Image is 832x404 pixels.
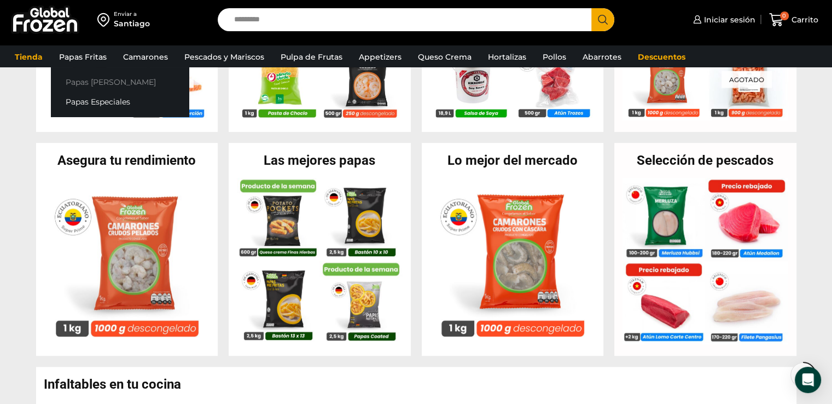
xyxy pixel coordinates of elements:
span: Carrito [789,14,818,25]
h2: Las mejores papas [229,154,411,167]
a: Tienda [9,47,48,67]
a: Camarones [118,47,173,67]
p: Agotado [143,71,193,88]
button: Search button [591,8,614,31]
a: 0 Carrito [766,7,821,33]
a: Descuentos [632,47,691,67]
a: Queso Crema [412,47,477,67]
h2: Selección de pescados [614,154,796,167]
a: Papas Fritas [54,47,112,67]
h2: Lo mejor del mercado [422,154,604,167]
div: Enviar a [114,10,150,18]
a: Pescados y Mariscos [179,47,270,67]
h2: Infaltables en tu cocina [44,378,796,391]
a: Papas Especiales [51,92,189,112]
a: Appetizers [353,47,407,67]
a: Pollos [537,47,572,67]
a: Iniciar sesión [690,9,755,31]
a: Hortalizas [482,47,532,67]
p: Agotado [722,71,772,88]
a: Pulpa de Frutas [275,47,348,67]
img: address-field-icon.svg [97,10,114,29]
div: Open Intercom Messenger [795,367,821,393]
a: Papas [PERSON_NAME] [51,72,189,92]
span: Iniciar sesión [701,14,755,25]
span: 0 [780,11,789,20]
div: Santiago [114,18,150,29]
h2: Asegura tu rendimiento [36,154,218,167]
a: Abarrotes [577,47,627,67]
